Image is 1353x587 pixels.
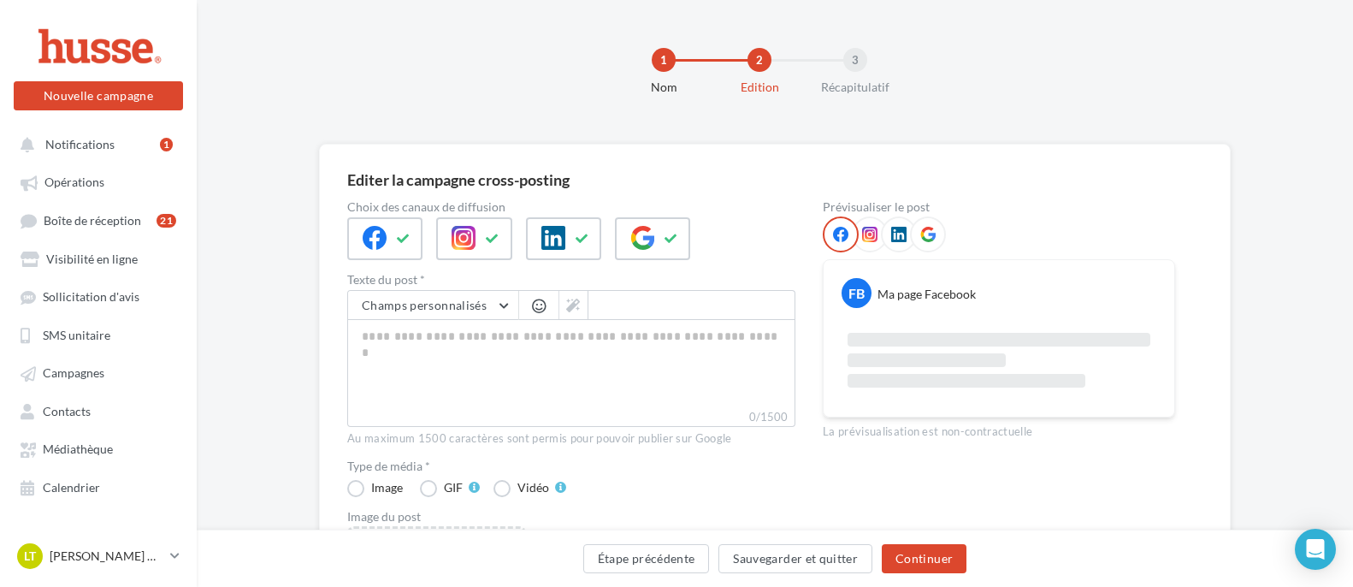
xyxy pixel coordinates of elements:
a: Campagnes [10,357,186,388]
button: Champs personnalisés [348,291,518,320]
a: Boîte de réception21 [10,205,186,236]
div: 3 [843,48,867,72]
span: Campagnes [43,366,104,381]
div: Editer la campagne cross-posting [347,172,570,187]
a: Contacts [10,395,186,426]
div: GIF [444,482,463,494]
span: Boîte de réception [44,213,141,228]
label: Type de média * [347,460,795,472]
div: 21 [157,214,176,228]
button: Continuer [882,544,966,573]
span: Opérations [44,175,104,190]
div: Au maximum 1500 caractères sont permis pour pouvoir publier sur Google [347,431,795,447]
span: Sollicitation d'avis [43,290,139,305]
a: Médiathèque [10,433,186,464]
div: Vidéo [517,482,549,494]
button: Étape précédente [583,544,710,573]
span: Visibilité en ligne [46,252,138,266]
span: Médiathèque [43,442,113,457]
button: Nouvelle campagne [14,81,183,110]
label: Choix des canaux de diffusion [347,201,795,213]
div: Image du post [347,511,795,523]
span: Calendrier [43,480,100,495]
a: Visibilité en ligne [10,243,186,274]
div: Récapitulatif [801,79,910,96]
div: Ma page Facebook [877,286,976,303]
div: 1 [160,138,173,151]
div: Edition [705,79,814,96]
span: SMS unitaire [43,328,110,342]
div: Image [371,482,403,494]
div: 1 [652,48,676,72]
label: 0/1500 [347,408,795,427]
a: SMS unitaire [10,319,186,350]
p: [PERSON_NAME] & [PERSON_NAME] [50,548,163,565]
span: Notifications [45,137,115,151]
span: Champs personnalisés [362,298,487,312]
span: Lt [24,548,36,565]
a: Calendrier [10,471,186,502]
a: Sollicitation d'avis [10,281,186,311]
button: Sauvegarder et quitter [718,544,872,573]
div: FB [842,278,871,308]
a: Lt [PERSON_NAME] & [PERSON_NAME] [14,540,183,572]
div: Open Intercom Messenger [1295,529,1336,570]
label: Texte du post * [347,274,795,286]
div: Prévisualiser le post [823,201,1175,213]
div: Nom [609,79,718,96]
button: Notifications 1 [10,128,180,159]
a: Opérations [10,166,186,197]
div: La prévisualisation est non-contractuelle [823,418,1175,440]
div: 2 [747,48,771,72]
span: Contacts [43,404,91,418]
